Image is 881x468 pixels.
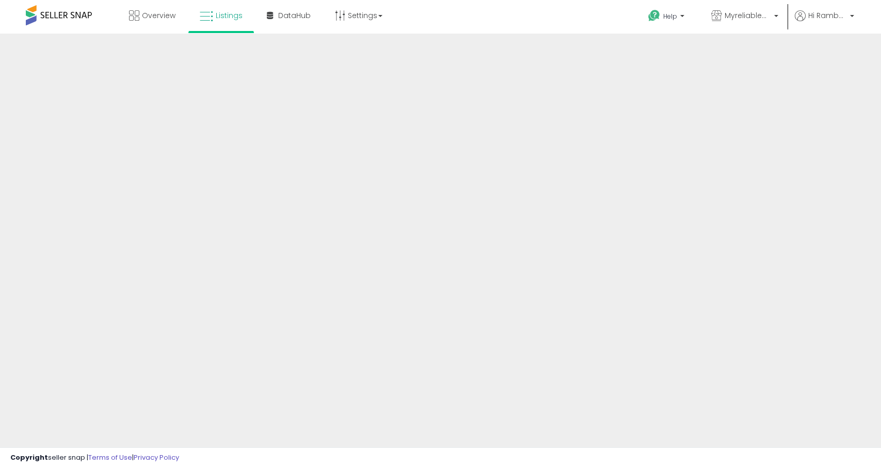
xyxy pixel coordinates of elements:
span: Help [663,12,677,21]
span: Myreliablemart [725,10,771,21]
span: Overview [142,10,175,21]
a: Terms of Use [88,453,132,462]
a: Help [640,2,695,34]
a: Hi Rambabu [795,10,854,34]
strong: Copyright [10,453,48,462]
span: Hi Rambabu [808,10,847,21]
a: Privacy Policy [134,453,179,462]
span: DataHub [278,10,311,21]
i: Get Help [648,9,661,22]
div: seller snap | | [10,453,179,463]
span: Listings [216,10,243,21]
